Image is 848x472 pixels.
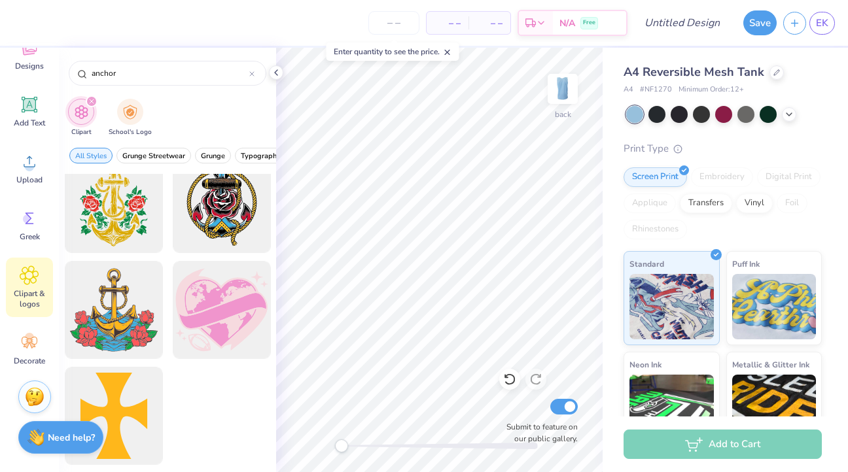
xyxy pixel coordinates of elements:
[8,288,51,309] span: Clipart & logos
[74,105,89,120] img: Clipart Image
[16,175,43,185] span: Upload
[743,10,777,35] button: Save
[123,105,137,120] img: School's Logo Image
[624,220,687,239] div: Rhinestones
[68,99,94,137] div: filter for Clipart
[624,167,687,187] div: Screen Print
[777,194,807,213] div: Foil
[14,118,45,128] span: Add Text
[583,18,595,27] span: Free
[434,16,461,30] span: – –
[69,148,113,163] button: filter button
[624,64,764,80] span: A4 Reversible Mesh Tank
[15,61,44,71] span: Designs
[732,274,817,339] img: Puff Ink
[634,10,730,36] input: Untitled Design
[559,16,575,30] span: N/A
[757,167,821,187] div: Digital Print
[555,109,571,120] div: back
[195,148,231,163] button: filter button
[109,99,152,137] button: filter button
[640,84,672,95] span: # NF1270
[691,167,753,187] div: Embroidery
[48,431,95,444] strong: Need help?
[624,141,822,156] div: Print Type
[629,274,714,339] img: Standard
[116,148,191,163] button: filter button
[680,194,732,213] div: Transfers
[122,151,185,161] span: Grunge Streetwear
[736,194,773,213] div: Vinyl
[327,42,459,61] div: Enter quantity to see the price.
[816,16,828,31] span: EK
[732,358,809,371] span: Metallic & Glitter Ink
[624,84,633,95] span: A4
[629,375,714,440] img: Neon Ink
[499,421,578,445] label: Submit to feature on our public gallery.
[20,231,40,242] span: Greek
[68,99,94,137] button: filter button
[732,257,760,271] span: Puff Ink
[476,16,503,30] span: – –
[71,127,92,137] span: Clipart
[679,84,744,95] span: Minimum Order: 12 +
[809,12,835,35] a: EK
[109,127,152,137] span: School's Logo
[109,99,152,137] div: filter for School's Logo
[732,375,817,440] img: Metallic & Glitter Ink
[624,194,676,213] div: Applique
[368,11,419,35] input: – –
[75,151,107,161] span: All Styles
[629,257,664,271] span: Standard
[629,358,662,371] span: Neon Ink
[14,356,45,366] span: Decorate
[90,67,249,80] input: Try "Stars"
[201,151,225,161] span: Grunge
[335,439,348,452] div: Accessibility label
[241,151,281,161] span: Typography
[235,148,287,163] button: filter button
[550,76,576,102] img: back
